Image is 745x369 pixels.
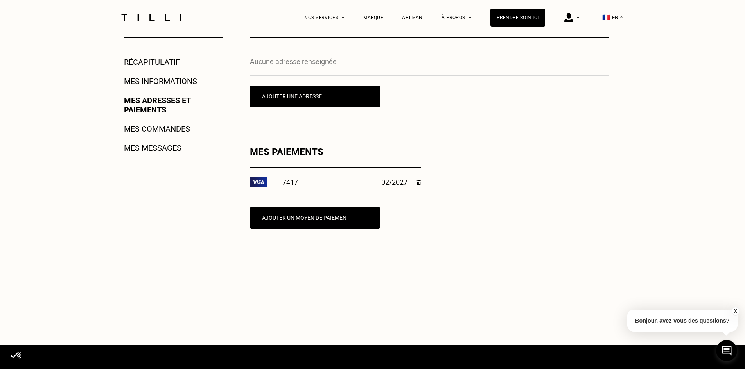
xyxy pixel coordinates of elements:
p: Bonjour, avez-vous des questions? [627,310,738,332]
a: Récapitulatif [124,57,180,67]
a: Mes adresses et paiements [124,96,223,114]
img: VISA logo [250,177,267,187]
a: Mes messages [124,143,181,153]
button: Ajouter un moyen de paiement [250,207,380,229]
img: Logo du service de couturière Tilli [118,14,184,21]
a: Mes informations [124,77,197,86]
img: Menu déroulant à propos [469,16,472,18]
img: Supprimer la carte [416,180,421,185]
img: icône connexion [564,13,573,22]
div: 02/2027 [381,178,421,186]
div: Mes paiements [250,146,421,168]
a: Artisan [402,15,423,20]
img: menu déroulant [620,16,623,18]
a: Marque [363,15,383,20]
img: Menu déroulant [341,16,345,18]
img: Menu déroulant [576,16,580,18]
button: Ajouter une adresse [250,86,380,107]
button: X [731,307,739,316]
a: Mes commandes [124,124,190,134]
span: 🇫🇷 [602,14,610,21]
div: 7417 [250,177,298,187]
a: Prendre soin ici [490,9,545,27]
p: Aucune adresse renseignée [250,57,609,66]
